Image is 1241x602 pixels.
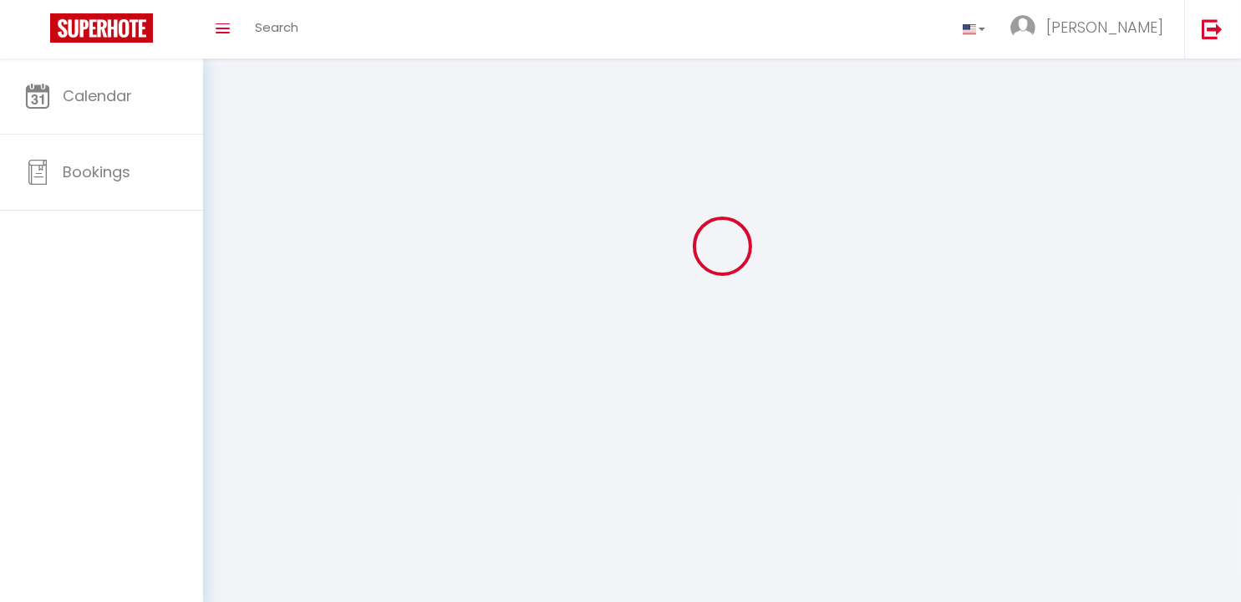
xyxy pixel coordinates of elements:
img: ... [1010,15,1035,40]
span: [PERSON_NAME] [1046,17,1163,38]
span: Bookings [63,161,130,182]
span: Calendar [63,85,132,106]
button: Ouvrir le widget de chat LiveChat [13,7,64,57]
img: logout [1202,18,1223,39]
span: Search [255,18,298,36]
img: Super Booking [50,13,153,43]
